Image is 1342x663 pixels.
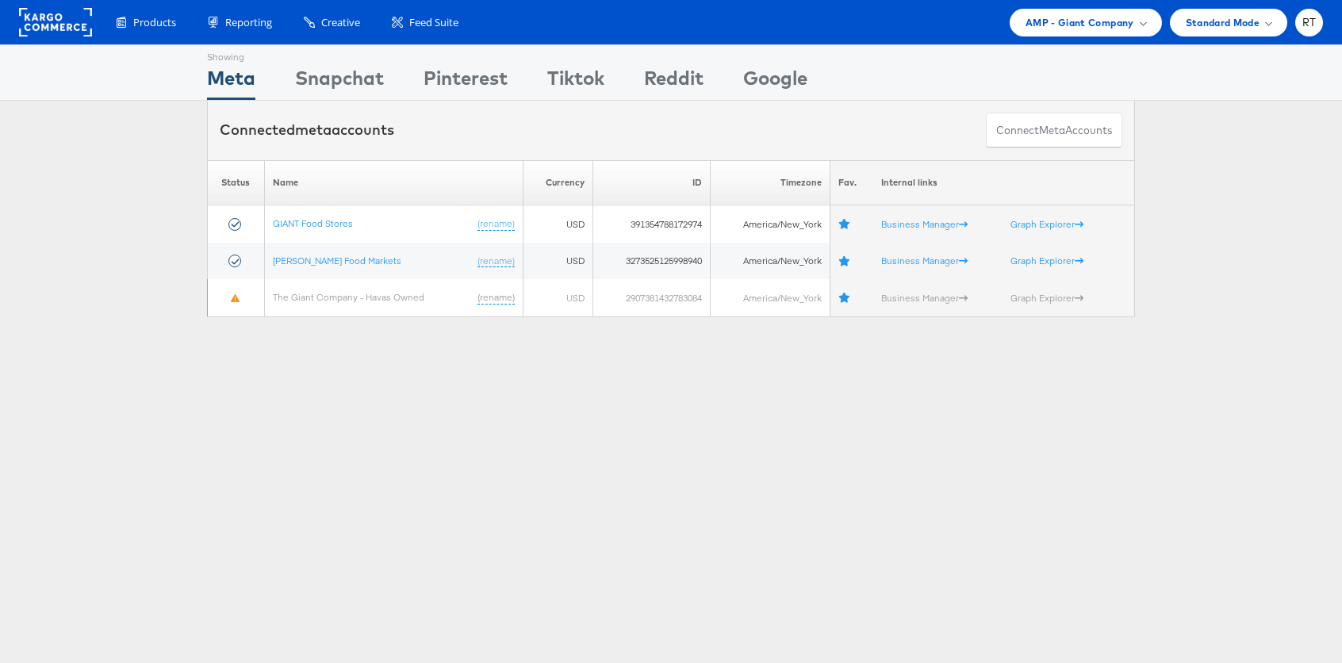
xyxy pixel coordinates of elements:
[477,217,515,231] a: (rename)
[1010,218,1083,230] a: Graph Explorer
[523,279,593,316] td: USD
[295,121,332,139] span: meta
[986,113,1122,148] button: ConnectmetaAccounts
[321,15,360,30] span: Creative
[881,218,968,230] a: Business Manager
[593,160,710,205] th: ID
[1010,255,1083,266] a: Graph Explorer
[644,64,704,100] div: Reddit
[523,205,593,243] td: USD
[264,160,523,205] th: Name
[1026,14,1134,31] span: AMP - Giant Company
[1039,123,1065,138] span: meta
[523,160,593,205] th: Currency
[593,279,710,316] td: 2907381432783084
[1186,14,1260,31] span: Standard Mode
[225,15,272,30] span: Reporting
[710,205,830,243] td: America/New_York
[743,64,807,100] div: Google
[295,64,384,100] div: Snapchat
[273,217,353,229] a: GIANT Food Stores
[881,255,968,266] a: Business Manager
[593,243,710,280] td: 3273525125998940
[220,120,394,140] div: Connected accounts
[273,291,424,303] a: The Giant Company - Havas Owned
[523,243,593,280] td: USD
[710,243,830,280] td: America/New_York
[207,45,255,64] div: Showing
[881,292,968,304] a: Business Manager
[710,279,830,316] td: America/New_York
[593,205,710,243] td: 391354788172974
[207,64,255,100] div: Meta
[1010,292,1083,304] a: Graph Explorer
[133,15,176,30] span: Products
[273,255,401,266] a: [PERSON_NAME] Food Markets
[477,291,515,305] a: (rename)
[1302,17,1317,28] span: RT
[424,64,508,100] div: Pinterest
[208,160,265,205] th: Status
[477,255,515,268] a: (rename)
[547,64,604,100] div: Tiktok
[710,160,830,205] th: Timezone
[409,15,458,30] span: Feed Suite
